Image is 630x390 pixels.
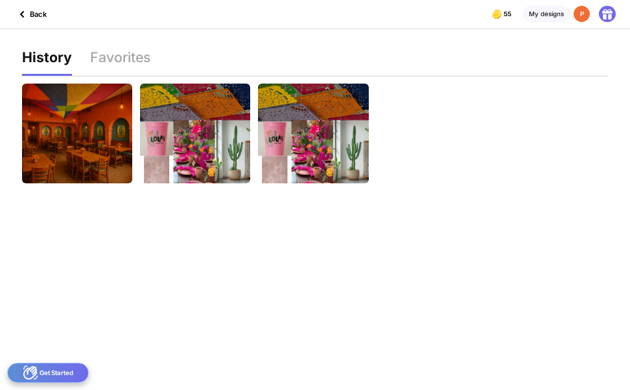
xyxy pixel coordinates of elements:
span: 55 [504,10,514,17]
div: Back [14,6,47,22]
div: My designs [523,6,570,22]
img: dining%20area.png [258,84,368,183]
div: P [574,6,590,22]
img: dining%20area.png [140,84,250,183]
img: b02dc945-72c8-4aaf-9fad-64eb6b3adfb72e0884eb-1223-4d06-a405-893c9a8a27c5.webp [22,84,132,183]
div: History [22,51,72,75]
div: Favorites [90,51,150,75]
div: Get Started [7,363,89,383]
